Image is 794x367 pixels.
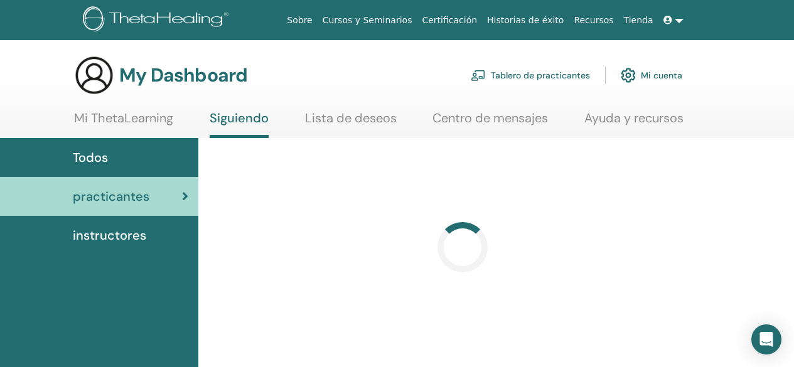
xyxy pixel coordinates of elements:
div: Open Intercom Messenger [751,324,781,354]
a: Certificación [417,9,482,32]
a: Historias de éxito [482,9,569,32]
h3: My Dashboard [119,64,247,87]
span: practicantes [73,187,149,206]
span: instructores [73,226,146,245]
span: Todos [73,148,108,167]
a: Lista de deseos [305,110,397,135]
a: Tienda [619,9,658,32]
a: Mi cuenta [621,61,682,89]
a: Tablero de practicantes [471,61,590,89]
img: chalkboard-teacher.svg [471,70,486,81]
img: generic-user-icon.jpg [74,55,114,95]
img: logo.png [83,6,233,35]
a: Centro de mensajes [432,110,548,135]
a: Siguiendo [210,110,269,138]
img: cog.svg [621,65,636,86]
a: Ayuda y recursos [584,110,684,135]
a: Cursos y Seminarios [318,9,417,32]
a: Mi ThetaLearning [74,110,173,135]
a: Recursos [569,9,618,32]
a: Sobre [282,9,317,32]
